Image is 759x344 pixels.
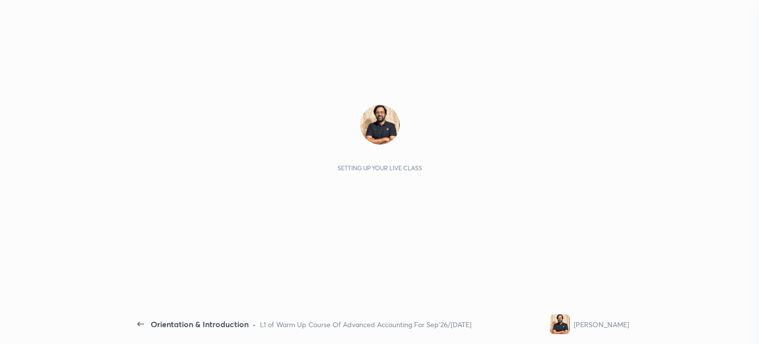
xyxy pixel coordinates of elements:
[253,319,256,330] div: •
[360,105,400,145] img: c03332fea6b14f46a3145b9173f2b3a7.jpg
[550,314,570,334] img: c03332fea6b14f46a3145b9173f2b3a7.jpg
[574,319,629,330] div: [PERSON_NAME]
[260,319,471,330] div: L1 of Warm Up Course Of Advanced Accounting For Sep'26/[DATE]
[151,318,249,330] div: Orientation & Introduction
[337,164,422,172] div: Setting up your live class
